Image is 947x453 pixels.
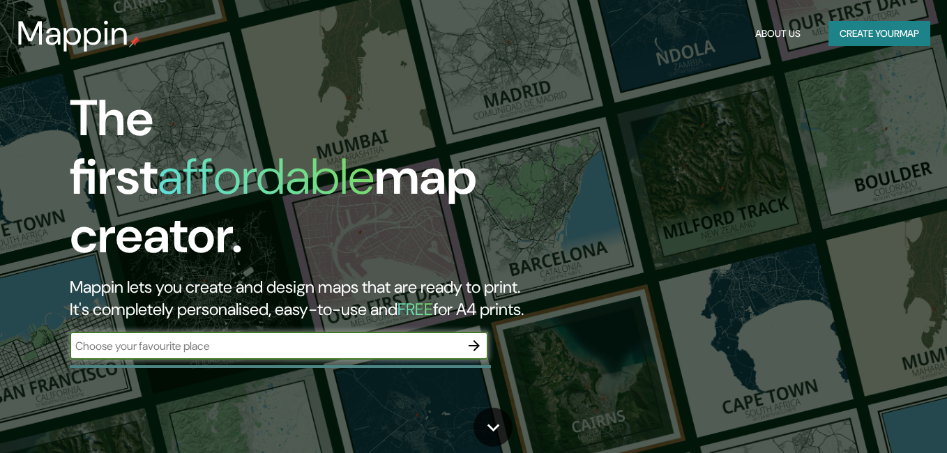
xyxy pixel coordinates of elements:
[158,144,374,209] h1: affordable
[828,21,930,47] button: Create yourmap
[823,399,932,438] iframe: Help widget launcher
[129,36,140,47] img: mappin-pin
[70,276,543,321] h2: Mappin lets you create and design maps that are ready to print. It's completely personalised, eas...
[17,14,129,53] h3: Mappin
[397,298,433,320] h5: FREE
[70,89,543,276] h1: The first map creator.
[750,21,806,47] button: About Us
[70,338,460,354] input: Choose your favourite place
